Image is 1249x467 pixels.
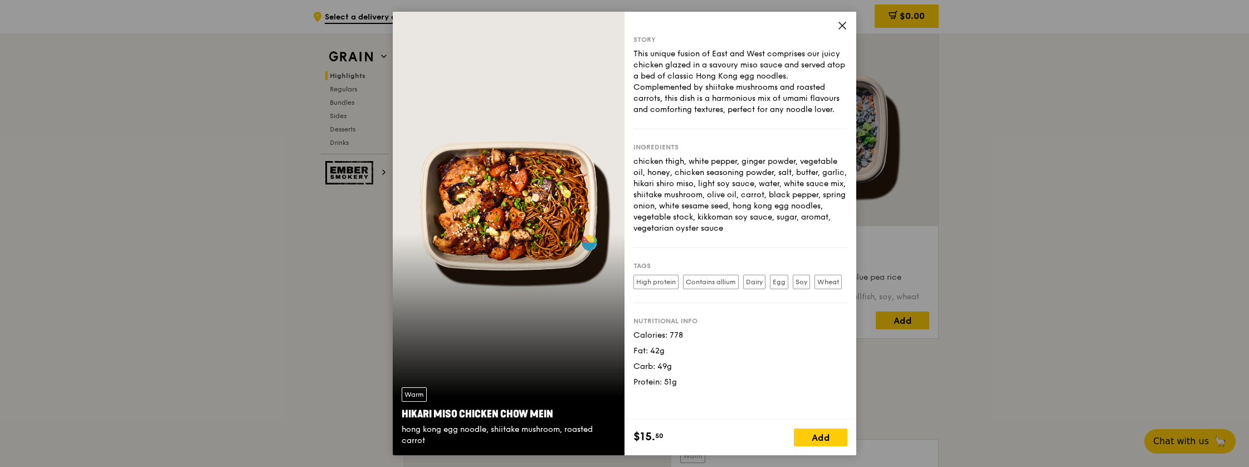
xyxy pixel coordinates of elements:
[633,35,847,44] div: Story
[633,429,655,445] span: $15.
[814,275,842,289] label: Wheat
[794,429,847,446] div: Add
[633,143,847,152] div: Ingredients
[402,406,616,422] div: Hikari Miso Chicken Chow Mein
[633,361,847,372] div: Carb: 49g
[633,330,847,341] div: Calories: 778
[402,424,616,446] div: hong kong egg noodle, shiitake mushroom, roasted carrot
[633,275,679,289] label: High protein
[633,48,847,115] div: This unique fusion of East and West comprises our juicy chicken glazed in a savoury miso sauce an...
[793,275,810,289] label: Soy
[633,261,847,270] div: Tags
[655,431,663,440] span: 50
[633,156,847,234] div: chicken thigh, white pepper, ginger powder, vegetable oil, honey, chicken seasoning powder, salt,...
[743,275,765,289] label: Dairy
[402,387,427,402] div: Warm
[683,275,739,289] label: Contains allium
[633,317,847,325] div: Nutritional info
[633,346,847,357] div: Fat: 42g
[770,275,788,289] label: Egg
[633,377,847,388] div: Protein: 51g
